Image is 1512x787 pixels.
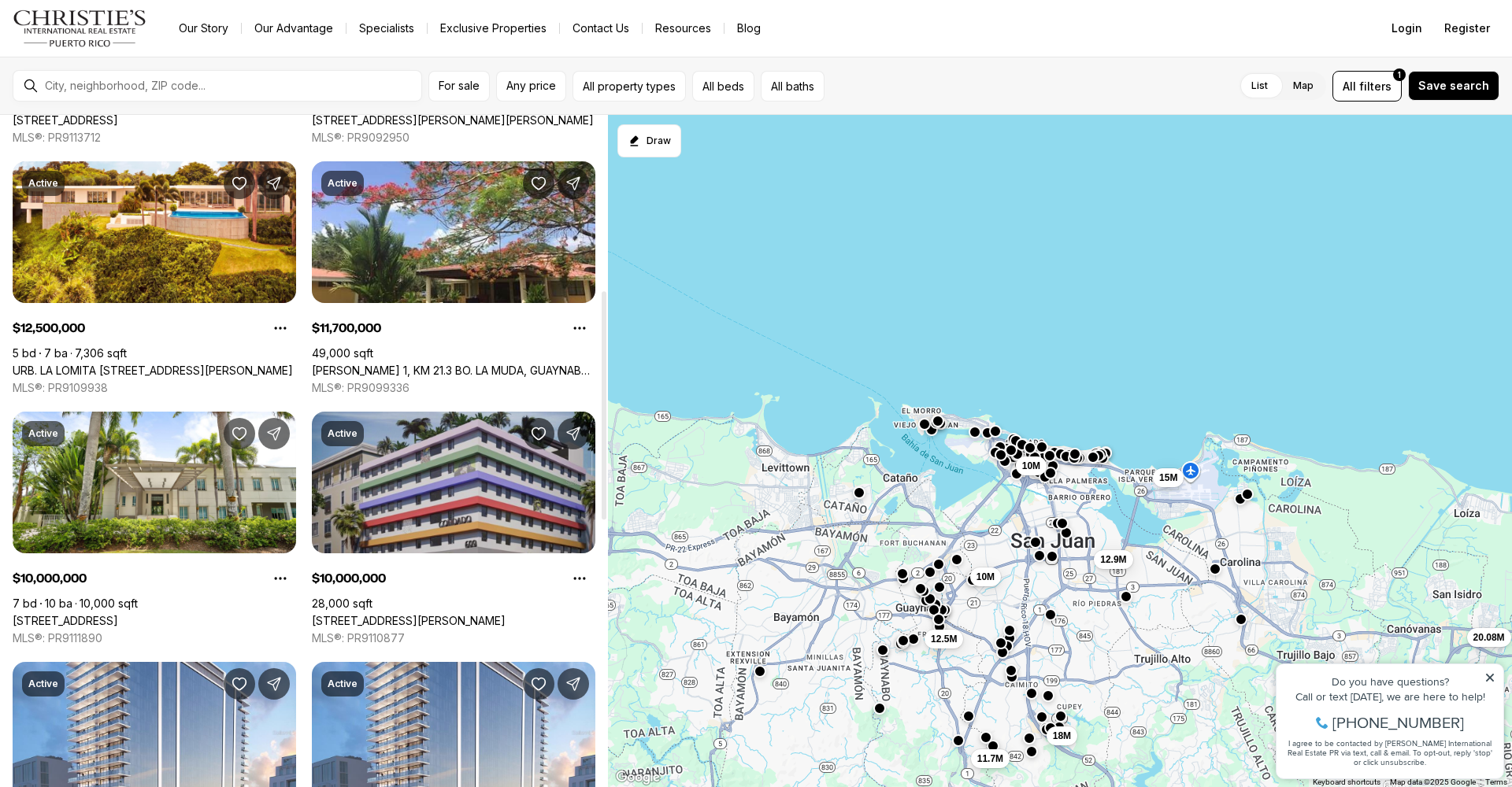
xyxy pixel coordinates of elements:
button: 18M [1047,726,1077,745]
a: 609 CONDADO AVENUE, SAN JUAN PR, 00907 [312,614,506,628]
span: 12.9M [1100,553,1126,566]
p: Active [28,177,58,190]
span: 1 [1398,68,1401,81]
button: 12.9M [1094,550,1132,569]
a: Resources [643,17,724,39]
span: 12.5M [931,632,957,645]
button: Share Property [258,418,290,449]
button: All property types [573,71,686,102]
button: Share Property [258,668,290,700]
a: 20 AMAPOLA ST, CAROLINA PR, 00979 [13,113,118,127]
button: Save Property: 1149 ASHFORD AVENUE VANDERBILT RESIDENCES #1602 [224,668,255,700]
span: 10M [1022,460,1040,472]
p: Active [328,177,358,190]
button: Login [1382,13,1432,44]
a: Our Advantage [242,17,346,39]
button: Property options [265,312,296,344]
button: All beds [692,71,754,102]
button: Property options [564,312,595,344]
a: Exclusive Properties [428,17,559,39]
button: Register [1435,13,1499,44]
label: Map [1280,72,1326,100]
button: Property options [265,563,296,594]
span: filters [1359,78,1392,94]
a: Specialists [346,17,427,39]
a: 9 CASTANA ST, GUAYNABO PR, 00968 [13,614,118,628]
span: Register [1444,22,1490,35]
img: logo [13,9,147,47]
div: Do you have questions? [17,35,228,46]
button: Save Property: CARR 1, KM 21.3 BO. LA MUDA [523,168,554,199]
p: Active [28,427,58,440]
span: For sale [439,79,480,92]
p: Active [28,678,58,690]
a: Blog [724,17,773,39]
button: 12.5M [925,629,963,648]
button: Start drawing [617,124,681,157]
span: 10M [976,570,995,582]
span: 15M [1159,471,1177,484]
label: List [1239,72,1280,100]
button: For sale [428,71,490,102]
span: 18M [1053,729,1071,741]
a: Our Story [166,17,241,39]
button: Property options [564,563,595,594]
button: Contact Us [560,17,642,39]
button: Save search [1408,71,1499,101]
button: 10M [970,567,1001,586]
span: I agree to be contacted by [PERSON_NAME] International Real Estate PR via text, call & email. To ... [20,97,224,127]
button: 11.7M [971,749,1010,768]
button: 15M [1153,468,1184,487]
p: Active [328,427,358,440]
span: Any price [506,79,556,92]
button: Save Property: 9 CASTANA ST [224,418,255,449]
p: Active [328,678,358,690]
button: Share Property [558,418,589,449]
button: Save Property: 609 CONDADO AVENUE [523,418,554,449]
a: URB. LA LOMITA CALLE VISTA LINDA, GUAYNABO PR, 00969 [13,364,293,378]
span: Login [1392,22,1422,35]
span: [PHONE_NUMBER] [65,74,196,90]
button: All baths [761,71,825,102]
button: Share Property [558,168,589,199]
div: Call or text [DATE], we are here to help! [17,50,228,61]
button: 10M [1016,456,1047,475]
button: Allfilters1 [1332,71,1402,102]
a: 602 BARBOSA AVE, SAN JUAN PR, 00926 [312,113,594,127]
button: Share Property [258,168,290,199]
button: Any price [496,71,566,102]
span: 20.08M [1473,630,1505,643]
a: CARR 1, KM 21.3 BO. LA MUDA, GUAYNABO PR, 00969 [312,364,595,378]
button: Save Property: URB. LA LOMITA CALLE VISTA LINDA [224,168,255,199]
button: Save Property: 1149 ASHFORD AVENUE VANDERBILT RESIDENCES #902 [523,668,554,700]
span: All [1343,78,1356,94]
span: 11.7M [977,752,1003,765]
span: Save search [1418,79,1489,92]
button: Share Property [558,668,589,700]
button: 20.08M [1467,627,1511,646]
